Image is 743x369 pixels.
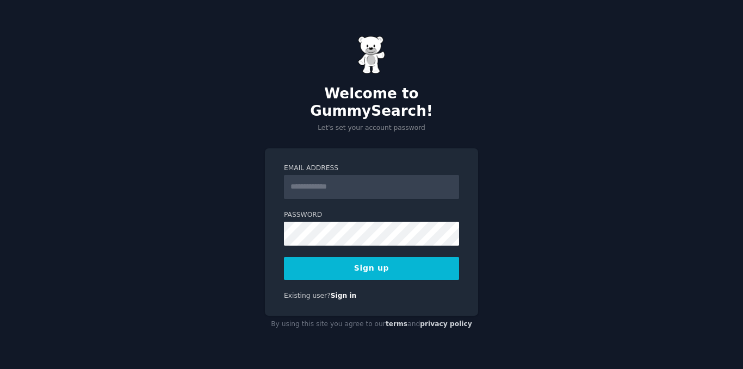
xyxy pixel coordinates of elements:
[420,320,472,328] a: privacy policy
[284,210,459,220] label: Password
[265,316,478,333] div: By using this site you agree to our and
[265,123,478,133] p: Let's set your account password
[265,85,478,120] h2: Welcome to GummySearch!
[358,36,385,74] img: Gummy Bear
[284,164,459,173] label: Email Address
[284,292,331,299] span: Existing user?
[386,320,407,328] a: terms
[331,292,357,299] a: Sign in
[284,257,459,280] button: Sign up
